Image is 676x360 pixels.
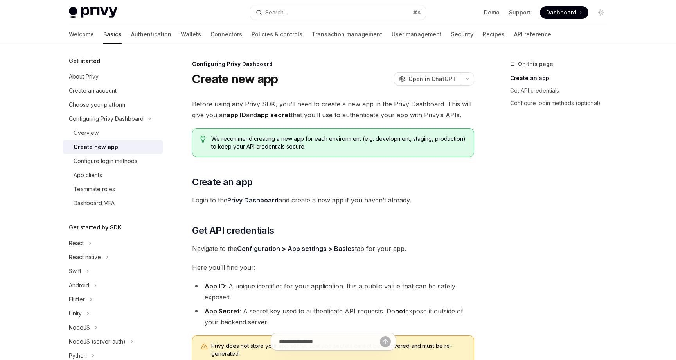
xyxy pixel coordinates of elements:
a: Connectors [210,25,242,44]
button: Search...⌘K [250,5,426,20]
li: : A unique identifier for your application. It is a public value that can be safely exposed. [192,281,474,303]
span: Here you’ll find your: [192,262,474,273]
a: Create an app [510,72,613,84]
div: Swift [69,267,81,276]
div: Unity [69,309,82,318]
div: NodeJS [69,323,90,332]
div: Configure login methods [74,156,137,166]
div: About Privy [69,72,99,81]
h1: Create new app [192,72,278,86]
div: Create an account [69,86,117,95]
a: Basics [103,25,122,44]
span: Get API credentials [192,224,274,237]
li: : A secret key used to authenticate API requests. Do expose it outside of your backend server. [192,306,474,328]
a: Overview [63,126,163,140]
div: Configuring Privy Dashboard [192,60,474,68]
strong: not [395,307,405,315]
span: ⌘ K [413,9,421,16]
div: Search... [265,8,287,17]
span: Create an app [192,176,252,188]
button: Toggle dark mode [595,6,607,19]
div: Teammate roles [74,184,115,194]
div: NodeJS (server-auth) [69,337,126,346]
a: About Privy [63,70,163,84]
a: Transaction management [312,25,382,44]
h5: Get started by SDK [69,223,122,232]
span: Navigate to the tab for your app. [192,243,474,254]
span: Before using any Privy SDK, you’ll need to create a new app in the Privy Dashboard. This will giv... [192,99,474,120]
a: Recipes [483,25,505,44]
a: Demo [484,9,500,16]
div: Flutter [69,295,85,304]
div: App clients [74,170,102,180]
img: light logo [69,7,117,18]
a: Authentication [131,25,171,44]
h5: Get started [69,56,100,66]
div: Overview [74,128,99,138]
strong: app secret [257,111,291,119]
span: We recommend creating a new app for each environment (e.g. development, staging, production) to k... [211,135,466,150]
span: Dashboard [546,9,576,16]
a: Dashboard [540,6,588,19]
div: React [69,238,84,248]
div: Configuring Privy Dashboard [69,114,144,124]
div: Dashboard MFA [74,199,115,208]
svg: Tip [200,136,206,143]
a: Privy Dashboard [227,196,279,204]
a: Create new app [63,140,163,154]
div: React native [69,253,101,262]
strong: App ID [205,282,225,290]
a: Get API credentials [510,84,613,97]
a: Security [451,25,473,44]
a: Teammate roles [63,182,163,196]
button: Send message [380,336,391,347]
a: Create an account [63,84,163,98]
a: Choose your platform [63,98,163,112]
strong: App Secret [205,307,239,315]
a: API reference [514,25,551,44]
a: Support [509,9,530,16]
div: Create new app [74,142,118,152]
span: Login to the and create a new app if you haven’t already. [192,195,474,206]
a: User management [392,25,442,44]
a: Policies & controls [252,25,302,44]
div: Android [69,281,89,290]
strong: app ID [227,111,246,119]
a: Configure login methods [63,154,163,168]
a: Wallets [181,25,201,44]
a: Welcome [69,25,94,44]
a: Dashboard MFA [63,196,163,210]
a: Configuration > App settings > Basics [237,245,355,253]
span: Open in ChatGPT [408,75,456,83]
a: Configure login methods (optional) [510,97,613,109]
span: On this page [518,59,553,69]
button: Open in ChatGPT [394,72,461,86]
div: Choose your platform [69,100,125,109]
a: App clients [63,168,163,182]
